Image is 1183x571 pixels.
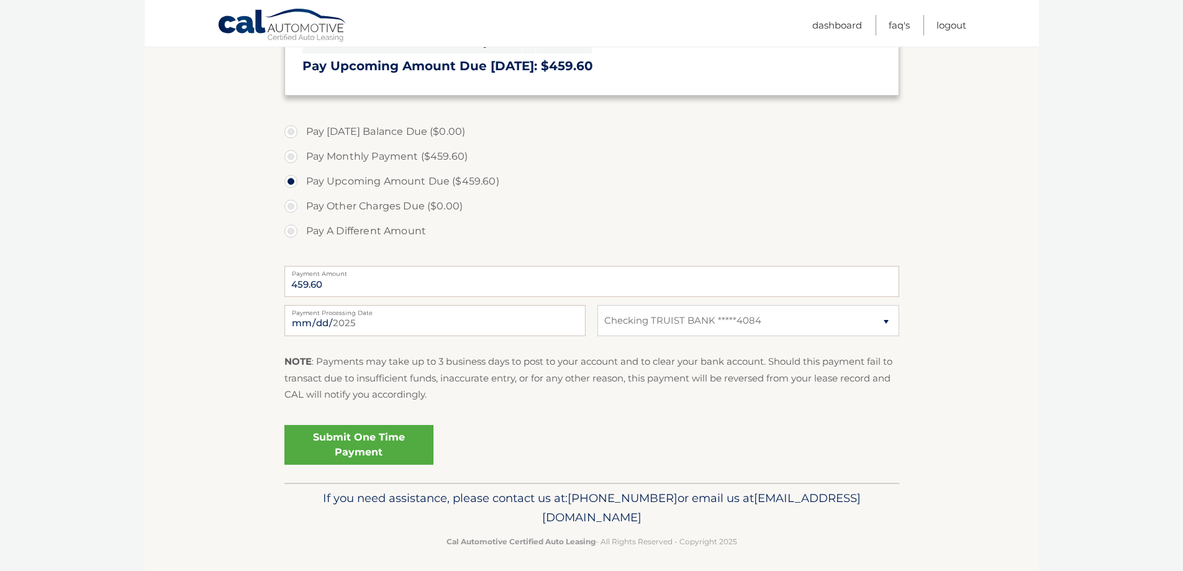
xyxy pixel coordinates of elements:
[284,305,586,336] input: Payment Date
[284,355,312,367] strong: NOTE
[284,354,899,403] p: : Payments may take up to 3 business days to post to your account and to clear your bank account....
[284,425,433,465] a: Submit One Time Payment
[889,15,910,35] a: FAQ's
[812,15,862,35] a: Dashboard
[284,119,899,144] label: Pay [DATE] Balance Due ($0.00)
[284,305,586,315] label: Payment Processing Date
[217,8,348,44] a: Cal Automotive
[284,144,899,169] label: Pay Monthly Payment ($459.60)
[284,266,899,297] input: Payment Amount
[284,266,899,276] label: Payment Amount
[292,488,891,528] p: If you need assistance, please contact us at: or email us at
[292,535,891,548] p: - All Rights Reserved - Copyright 2025
[284,169,899,194] label: Pay Upcoming Amount Due ($459.60)
[284,219,899,244] label: Pay A Different Amount
[446,537,596,546] strong: Cal Automotive Certified Auto Leasing
[284,194,899,219] label: Pay Other Charges Due ($0.00)
[302,58,881,74] h3: Pay Upcoming Amount Due [DATE]: $459.60
[568,491,678,505] span: [PHONE_NUMBER]
[936,15,966,35] a: Logout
